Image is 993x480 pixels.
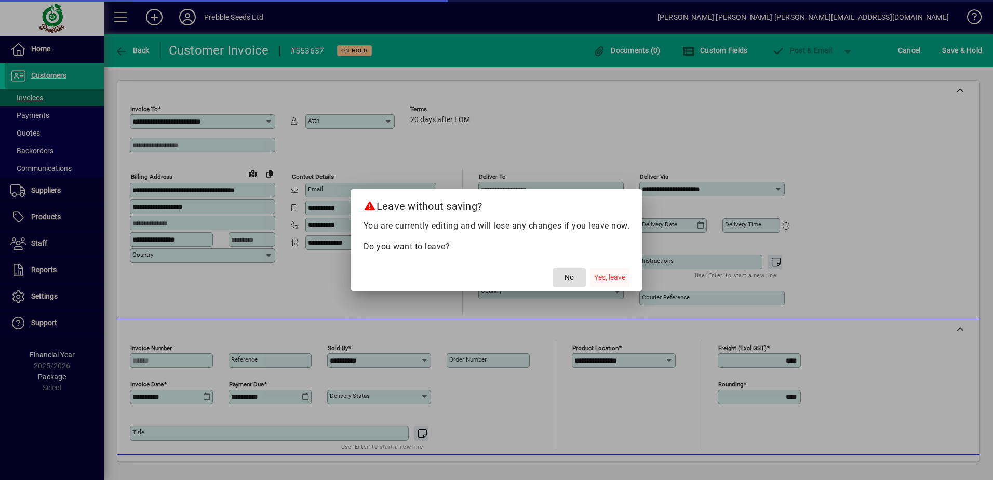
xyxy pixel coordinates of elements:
p: You are currently editing and will lose any changes if you leave now. [364,220,630,232]
span: No [565,272,574,283]
button: Yes, leave [590,268,629,287]
p: Do you want to leave? [364,241,630,253]
span: Yes, leave [594,272,625,283]
button: No [553,268,586,287]
h2: Leave without saving? [351,189,642,219]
